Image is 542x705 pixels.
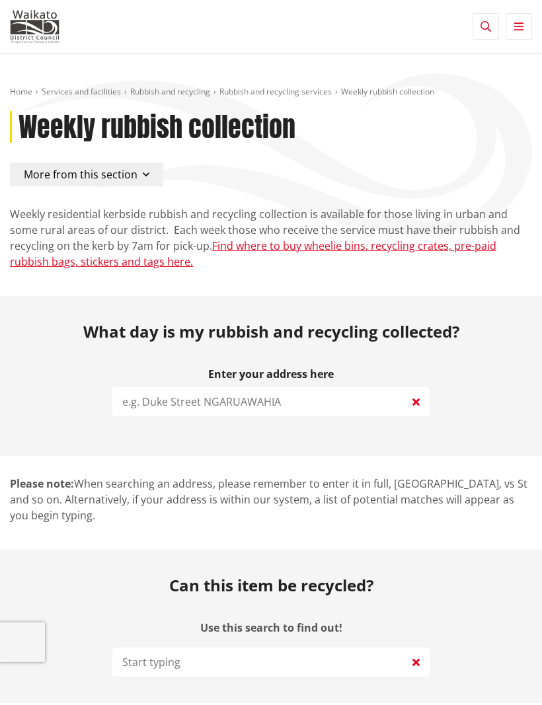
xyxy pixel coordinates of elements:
[200,622,342,634] label: Use this search to find out!
[112,387,430,416] input: e.g. Duke Street NGARUAWAHIA
[19,111,295,143] h1: Weekly rubbish collection
[10,476,74,491] strong: Please note:
[24,167,137,182] span: More from this section
[169,576,373,595] h2: Can this item be recycled?
[42,86,121,97] a: Services and facilities
[10,163,163,186] button: More from this section
[10,206,532,270] p: Weekly residential kerbside rubbish and recycling collection is available for those living in urb...
[10,476,532,523] p: When searching an address, please remember to enter it in full, [GEOGRAPHIC_DATA], vs St and so o...
[112,648,430,677] input: Start typing
[10,322,532,342] h2: What day is my rubbish and recycling collected?
[130,86,210,97] a: Rubbish and recycling
[10,87,532,98] nav: breadcrumb
[341,86,434,97] span: Weekly rubbish collection
[219,86,332,97] a: Rubbish and recycling services
[10,86,32,97] a: Home
[10,10,59,43] img: Waikato District Council - Te Kaunihera aa Takiwaa o Waikato
[112,368,430,381] label: Enter your address here
[10,239,496,269] a: Find where to buy wheelie bins, recycling crates, pre-paid rubbish bags, stickers and tags here.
